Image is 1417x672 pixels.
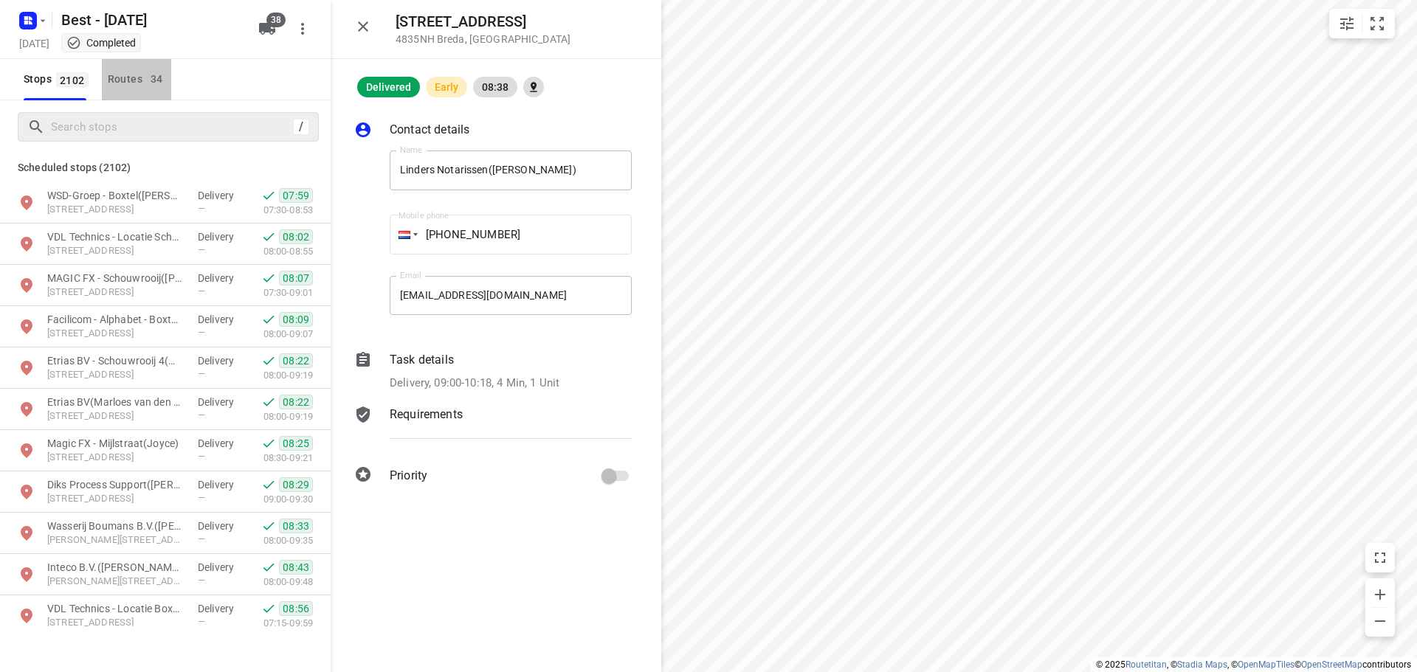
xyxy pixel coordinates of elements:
[198,188,242,203] p: Delivery
[198,353,242,368] p: Delivery
[47,451,183,465] p: Mijlstraat 22, 5281LL, Boxtel, NL
[47,395,183,409] p: Etrias BV(Marloes van den Bersselaar)
[198,477,242,492] p: Delivery
[354,351,632,392] div: Task detailsDelivery, 09:00-10:18, 4 Min, 1 Unit
[261,519,276,533] svg: Done
[279,271,313,285] span: 08:07
[198,616,205,627] span: —
[279,229,313,244] span: 08:02
[198,229,242,244] p: Delivery
[261,312,276,327] svg: Done
[279,477,313,492] span: 08:29
[47,409,183,423] p: Schouwrooij 9, 5281RE, Boxtel, NL
[1329,9,1395,38] div: small contained button group
[198,395,242,409] p: Delivery
[51,116,293,139] input: Search stops
[279,519,313,533] span: 08:33
[1177,659,1227,670] a: Stadia Maps
[47,533,183,547] p: Van Salmstraat 62, 5281RS, Boxtel, NL
[261,271,276,285] svg: Done
[47,203,183,217] p: Schouwrooij 20, 5281RE, Boxtel, NL
[47,368,183,382] p: Schouwrooij 4, 5281RE, Boxtel, NL
[261,353,276,368] svg: Done
[198,368,205,379] span: —
[66,35,136,50] div: This project completed. You cannot make any changes to it.
[198,533,205,544] span: —
[47,560,183,575] p: Inteco B.V.(Peggie van der Heijden)
[198,312,242,327] p: Delivery
[47,353,183,368] p: Etrias BV - Schouwrooij 4(Marloes van den Bersselaar)
[473,81,517,93] span: 08:38
[47,519,183,533] p: Wasserij Boumans B.V.(Guido van Laar)
[279,601,313,616] span: 08:56
[108,70,171,89] div: Routes
[198,436,242,451] p: Delivery
[399,212,449,220] label: Mobile phone
[47,271,183,285] p: MAGIC FX - Schouwrooij(Bram Veroude)
[293,119,309,135] div: /
[263,451,313,465] p: 08:30-09:21
[390,215,632,254] input: 1 (702) 123-4567
[47,229,183,244] p: VDL Technics - Locatie Schouwrooij(Jurgen Vlassak)
[263,285,313,300] p: 07:30-09:01
[266,13,286,27] span: 38
[263,368,313,383] p: 08:00-09:19
[263,203,313,218] p: 07:30-08:53
[147,71,167,86] span: 34
[198,285,205,297] span: —
[263,616,313,631] p: 07:15-09:59
[396,33,570,45] p: 4835NH Breda , [GEOGRAPHIC_DATA]
[198,203,205,214] span: —
[261,395,276,409] svg: Done
[198,409,205,420] span: —
[47,188,183,203] p: WSD-Groep - Boxtel(Emiel van Engelen)
[1332,9,1362,38] button: Map settings
[390,215,418,254] div: Netherlands: + 31
[279,560,313,575] span: 08:43
[263,575,313,589] p: 08:00-09:48
[198,492,205,503] span: —
[1301,659,1362,670] a: OpenStreetMap
[390,121,469,139] p: Contact details
[261,188,276,203] svg: Done
[56,72,89,87] span: 2102
[523,77,544,97] div: Show driver's finish location
[198,327,205,338] span: —
[279,353,313,368] span: 08:22
[261,477,276,492] svg: Done
[18,159,313,176] p: Scheduled stops ( 2102 )
[261,229,276,244] svg: Done
[279,436,313,451] span: 08:25
[47,312,183,327] p: Facilicom - Alphabet - Boxtel(Janneke Olie)
[279,312,313,327] span: 08:09
[198,519,242,533] p: Delivery
[390,351,454,369] p: Task details
[354,406,632,450] div: Requirements
[47,575,183,589] p: Van Salmstraat 71, 5281RP, Boxtel, NL
[252,14,282,44] button: 38
[279,188,313,203] span: 07:59
[396,13,570,30] h5: [STREET_ADDRESS]
[261,560,276,575] svg: Done
[288,14,317,44] button: More
[279,395,313,409] span: 08:22
[263,492,313,507] p: 09:00-09:30
[47,616,183,630] p: Korenmolen 2, 5281PB, Boxtel, NL
[198,601,242,616] p: Delivery
[198,244,205,255] span: —
[263,533,313,548] p: 08:00-09:35
[47,436,183,451] p: Magic FX - Mijlstraat(Joyce)
[47,327,183,341] p: Schouwrooij 15 B, 5281RE, Boxtel, NL
[390,375,559,392] p: Delivery, 09:00-10:18, 4 Min, 1 Unit
[47,285,183,299] p: Schouwrooij 27, 5281RE, Boxtel, NL
[261,436,276,451] svg: Done
[348,12,378,41] button: Close
[390,406,463,423] p: Requirements
[1125,659,1167,670] a: Routetitan
[390,467,427,485] p: Priority
[24,70,93,89] span: Stops
[263,244,313,259] p: 08:00-08:55
[1362,9,1392,38] button: Fit zoom
[47,601,183,616] p: VDL Technics - Locatie Boxtel(Jurgen Vlassak)
[426,81,467,93] span: Early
